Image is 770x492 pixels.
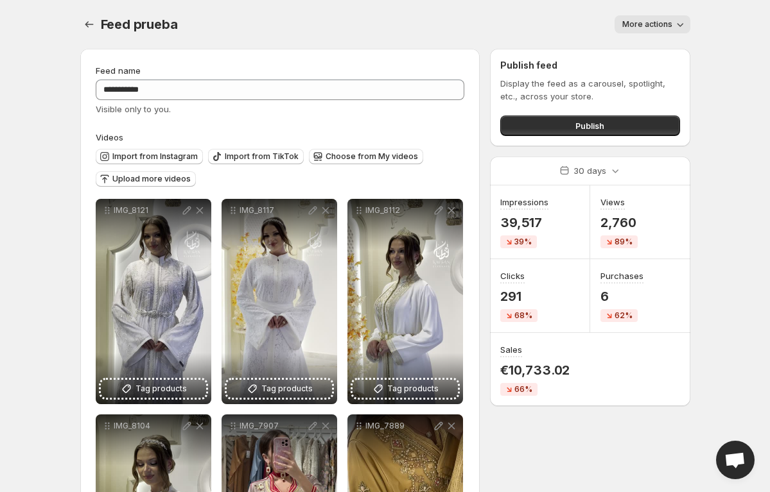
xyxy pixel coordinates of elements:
[615,237,633,247] span: 89%
[600,196,625,208] h3: Views
[227,380,332,398] button: Tag products
[347,199,463,404] div: IMG_8112Tag products
[575,119,604,132] span: Publish
[222,199,337,404] div: IMG_8117Tag products
[101,17,178,32] span: Feed prueba
[500,77,679,103] p: Display the feed as a carousel, spotlight, etc., across your store.
[80,15,98,33] button: Settings
[615,15,690,33] button: More actions
[114,205,180,216] p: IMG_8121
[112,151,198,162] span: Import from Instagram
[136,382,187,395] span: Tag products
[622,19,672,30] span: More actions
[112,174,191,184] span: Upload more videos
[500,289,538,304] p: 291
[365,421,432,431] p: IMG_7889
[615,310,633,321] span: 62%
[96,65,141,76] span: Feed name
[101,380,206,398] button: Tag products
[500,215,548,230] p: 39,517
[500,269,525,282] h3: Clicks
[240,205,306,216] p: IMG_8117
[225,151,299,162] span: Import from TikTok
[96,149,203,164] button: Import from Instagram
[326,151,418,162] span: Choose from My videos
[514,384,532,394] span: 66%
[387,382,439,395] span: Tag products
[365,205,432,216] p: IMG_8112
[353,380,458,398] button: Tag products
[96,171,196,187] button: Upload more videos
[600,289,643,304] p: 6
[240,421,306,431] p: IMG_7907
[96,104,171,114] span: Visible only to you.
[96,132,123,142] span: Videos
[261,382,313,395] span: Tag products
[600,215,638,230] p: 2,760
[500,196,548,208] h3: Impressions
[514,310,532,321] span: 68%
[208,149,304,164] button: Import from TikTok
[114,421,180,431] p: IMG_8104
[716,441,755,479] div: Open chat
[573,164,606,177] p: 30 days
[500,362,570,378] p: €10,733.02
[600,269,643,282] h3: Purchases
[500,115,679,136] button: Publish
[309,149,423,164] button: Choose from My videos
[500,343,522,356] h3: Sales
[514,237,532,247] span: 39%
[500,59,679,72] h2: Publish feed
[96,199,211,404] div: IMG_8121Tag products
